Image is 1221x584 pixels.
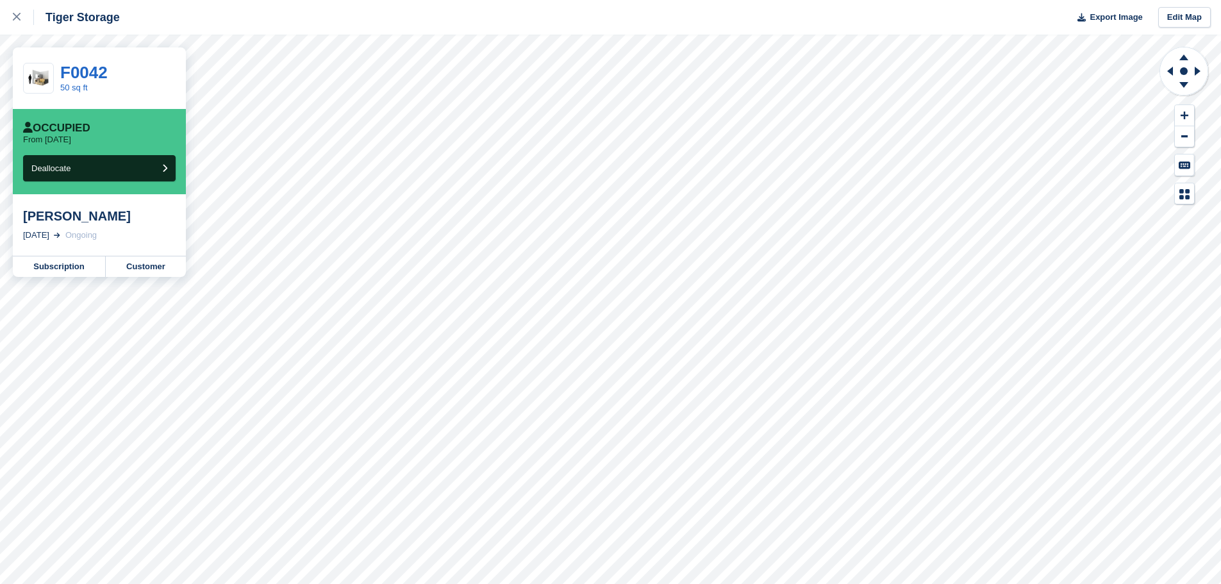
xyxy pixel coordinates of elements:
[106,256,186,277] a: Customer
[31,163,71,173] span: Deallocate
[23,155,176,181] button: Deallocate
[60,83,88,92] a: 50 sq ft
[54,233,60,238] img: arrow-right-light-icn-cde0832a797a2874e46488d9cf13f60e5c3a73dbe684e267c42b8395dfbc2abf.svg
[1070,7,1143,28] button: Export Image
[1175,183,1194,204] button: Map Legend
[1090,11,1142,24] span: Export Image
[65,229,97,242] div: Ongoing
[1175,105,1194,126] button: Zoom In
[23,135,71,145] p: From [DATE]
[23,229,49,242] div: [DATE]
[13,256,106,277] a: Subscription
[60,63,108,82] a: F0042
[34,10,120,25] div: Tiger Storage
[23,208,176,224] div: [PERSON_NAME]
[24,67,53,90] img: 50-sqft-unit.jpg
[1175,126,1194,147] button: Zoom Out
[23,122,90,135] div: Occupied
[1158,7,1211,28] a: Edit Map
[1175,154,1194,176] button: Keyboard Shortcuts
